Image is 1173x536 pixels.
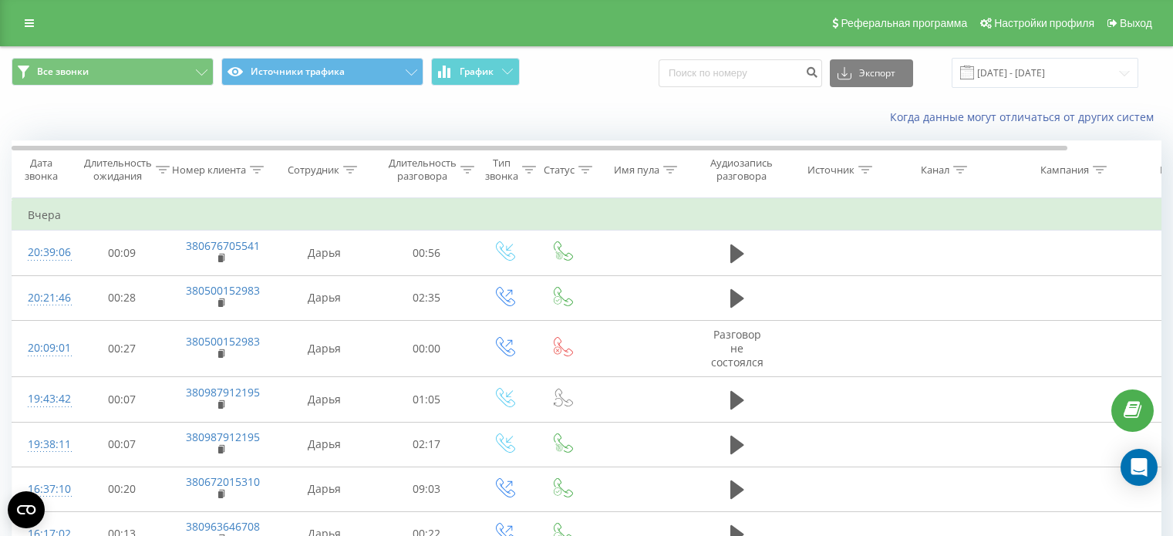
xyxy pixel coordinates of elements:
[28,333,59,363] div: 20:09:01
[186,430,260,444] a: 380987912195
[807,163,854,177] div: Источник
[704,157,779,183] div: Аудиозапись разговора
[28,384,59,414] div: 19:43:42
[841,17,967,29] span: Реферальная программа
[389,157,457,183] div: Длительность разговора
[28,283,59,313] div: 20:21:46
[28,238,59,268] div: 20:39:06
[28,430,59,460] div: 19:38:11
[74,320,170,377] td: 00:27
[379,422,475,467] td: 02:17
[830,59,913,87] button: Экспорт
[186,238,260,253] a: 380676705541
[379,231,475,275] td: 00:56
[172,163,246,177] div: Номер клиента
[544,163,575,177] div: Статус
[186,385,260,399] a: 380987912195
[921,163,949,177] div: Канал
[1120,17,1152,29] span: Выход
[74,467,170,511] td: 00:20
[890,110,1161,124] a: Когда данные могут отличаться от других систем
[1040,163,1089,177] div: Кампания
[614,163,659,177] div: Имя пула
[8,491,45,528] button: Open CMP widget
[74,377,170,422] td: 00:07
[431,58,520,86] button: График
[379,320,475,377] td: 00:00
[186,334,260,349] a: 380500152983
[485,157,518,183] div: Тип звонка
[659,59,822,87] input: Поиск по номеру
[271,320,379,377] td: Дарья
[994,17,1094,29] span: Настройки профиля
[1121,449,1158,486] div: Open Intercom Messenger
[186,474,260,489] a: 380672015310
[186,519,260,534] a: 380963646708
[74,422,170,467] td: 00:07
[379,467,475,511] td: 09:03
[379,275,475,320] td: 02:35
[74,231,170,275] td: 00:09
[12,157,69,183] div: Дата звонка
[186,283,260,298] a: 380500152983
[271,467,379,511] td: Дарья
[84,157,152,183] div: Длительность ожидания
[12,58,214,86] button: Все звонки
[28,474,59,504] div: 16:37:10
[460,66,494,77] span: График
[271,231,379,275] td: Дарья
[271,275,379,320] td: Дарья
[271,422,379,467] td: Дарья
[37,66,89,78] span: Все звонки
[288,163,339,177] div: Сотрудник
[379,377,475,422] td: 01:05
[221,58,423,86] button: Источники трафика
[711,327,763,369] span: Разговор не состоялся
[74,275,170,320] td: 00:28
[271,377,379,422] td: Дарья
